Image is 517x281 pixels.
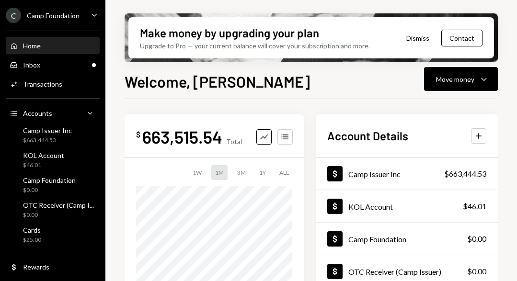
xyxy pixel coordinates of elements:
[255,165,270,180] div: 1Y
[6,8,21,23] div: C
[316,223,498,255] a: Camp Foundation$0.00
[348,235,406,244] div: Camp Foundation
[6,223,100,246] a: Cards$25.00
[276,165,293,180] div: ALL
[6,104,100,122] a: Accounts
[467,233,486,245] div: $0.00
[6,173,100,196] a: Camp Foundation$0.00
[424,67,498,91] button: Move money
[463,201,486,212] div: $46.01
[327,128,408,144] h2: Account Details
[6,56,100,73] a: Inbox
[23,236,41,244] div: $25.00
[467,266,486,277] div: $0.00
[6,124,100,146] a: Camp Issuer Inc$663,444.53
[23,176,76,184] div: Camp Foundation
[6,148,100,171] a: KOL Account$46.01
[6,198,100,221] a: OTC Receiver (Camp I...$0.00
[23,80,62,88] div: Transactions
[189,165,206,180] div: 1W
[316,190,498,222] a: KOL Account$46.01
[23,201,94,209] div: OTC Receiver (Camp I...
[23,61,40,69] div: Inbox
[6,37,100,54] a: Home
[348,267,441,276] div: OTC Receiver (Camp Issuer)
[23,161,64,169] div: $46.01
[23,126,72,135] div: Camp Issuer Inc
[444,168,486,180] div: $663,444.53
[27,11,80,20] div: Camp Foundation
[316,157,498,190] a: Camp Issuer Inc$663,444.53
[23,136,72,145] div: $663,444.53
[211,165,228,180] div: 1M
[23,226,41,234] div: Cards
[6,258,100,275] a: Rewards
[125,72,310,91] h1: Welcome, [PERSON_NAME]
[441,30,483,46] button: Contact
[142,126,222,147] div: 663,515.54
[233,165,250,180] div: 3M
[140,25,319,41] div: Make money by upgrading your plan
[23,211,94,219] div: $0.00
[23,151,64,159] div: KOL Account
[436,74,474,84] div: Move money
[226,137,242,146] div: Total
[348,169,401,179] div: Camp Issuer Inc
[394,27,441,49] button: Dismiss
[348,202,393,211] div: KOL Account
[23,186,76,194] div: $0.00
[23,42,41,50] div: Home
[23,263,49,271] div: Rewards
[23,109,52,117] div: Accounts
[136,130,140,139] div: $
[140,41,370,51] div: Upgrade to Pro — your current balance will cover your subscription and more.
[6,75,100,92] a: Transactions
